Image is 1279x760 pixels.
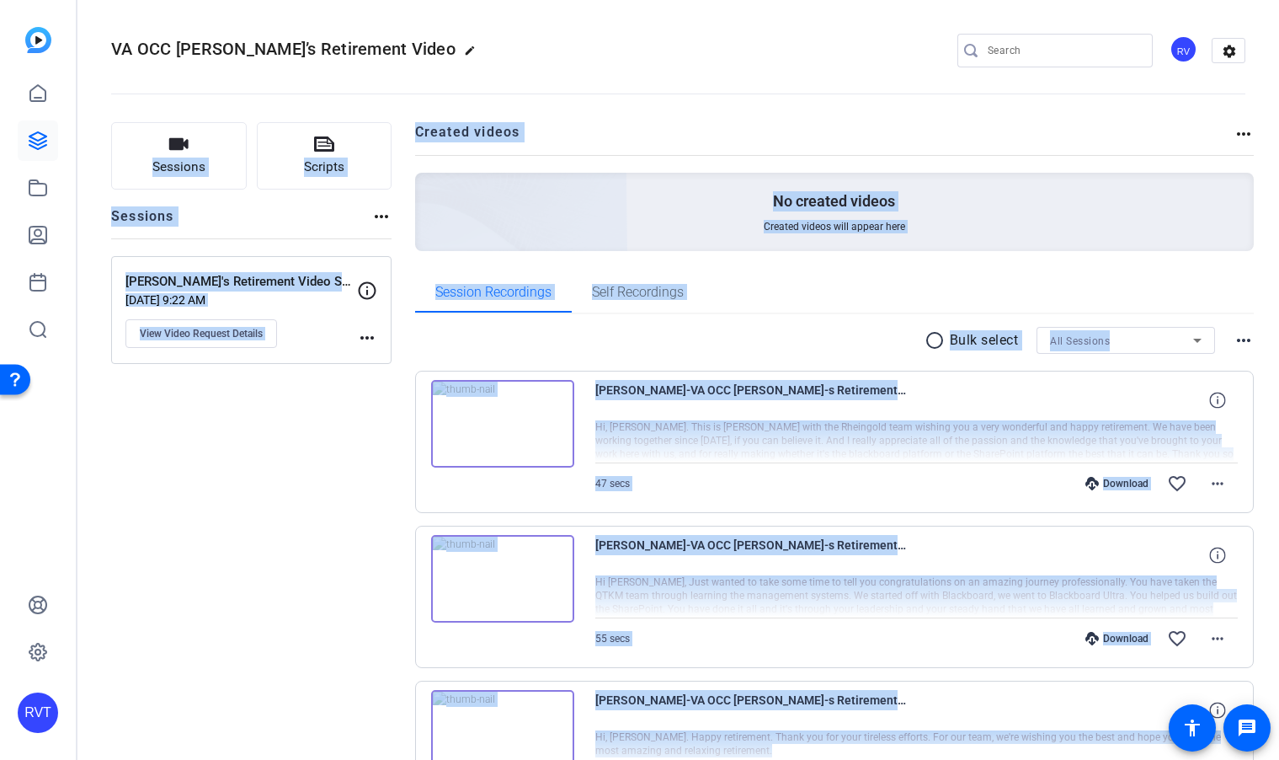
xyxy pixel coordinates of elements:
span: VA OCC [PERSON_NAME]’s Retirement Video [111,39,456,59]
span: View Video Request Details [140,327,263,340]
mat-icon: favorite_border [1167,629,1187,649]
mat-icon: edit [464,45,484,65]
button: View Video Request Details [125,319,277,348]
button: Sessions [111,122,247,190]
mat-icon: radio_button_unchecked [925,330,950,351]
span: Session Recordings [435,286,552,299]
div: Download [1077,477,1157,490]
p: No created videos [773,191,895,211]
img: blue-gradient.svg [25,27,51,53]
span: [PERSON_NAME]-VA OCC [PERSON_NAME]-s Retirement Video-[PERSON_NAME]-s Retirement Video Submission... [595,380,907,420]
div: RV [1170,35,1197,63]
img: thumb-nail [431,535,574,623]
p: Bulk select [950,330,1019,351]
div: Download [1077,632,1157,645]
span: 55 secs [595,633,630,645]
input: Search [988,40,1139,61]
mat-icon: favorite_border [1167,474,1187,494]
span: 47 secs [595,478,630,490]
mat-icon: more_horiz [1234,330,1254,351]
mat-icon: more_horiz [1207,474,1228,494]
span: All Sessions [1050,335,1110,347]
span: Scripts [304,158,344,177]
h2: Sessions [111,206,174,238]
img: Creted videos background [226,6,628,372]
img: thumb-nail [431,380,574,468]
span: Created videos will appear here [764,220,905,233]
mat-icon: more_horiz [1207,629,1228,649]
mat-icon: settings [1212,39,1246,64]
div: RVT [18,693,58,733]
mat-icon: more_horiz [371,206,392,227]
p: [DATE] 9:22 AM [125,293,357,307]
h2: Created videos [415,122,1234,155]
mat-icon: more_horiz [1234,124,1254,144]
p: [PERSON_NAME]'s Retirement Video Submissions [125,272,357,292]
span: [PERSON_NAME]-VA OCC [PERSON_NAME]-s Retirement Video-[PERSON_NAME]-s Retirement Video Submission... [595,535,907,575]
mat-icon: more_horiz [357,328,377,348]
span: Self Recordings [592,286,684,299]
mat-icon: message [1237,718,1257,738]
span: [PERSON_NAME]-VA OCC [PERSON_NAME]-s Retirement Video-[PERSON_NAME]-s Retirement Video Submission... [595,690,907,731]
button: Scripts [257,122,392,190]
mat-icon: accessibility [1182,718,1202,738]
span: Sessions [152,158,205,177]
ngx-avatar: Reingold Video Team [1170,35,1199,65]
